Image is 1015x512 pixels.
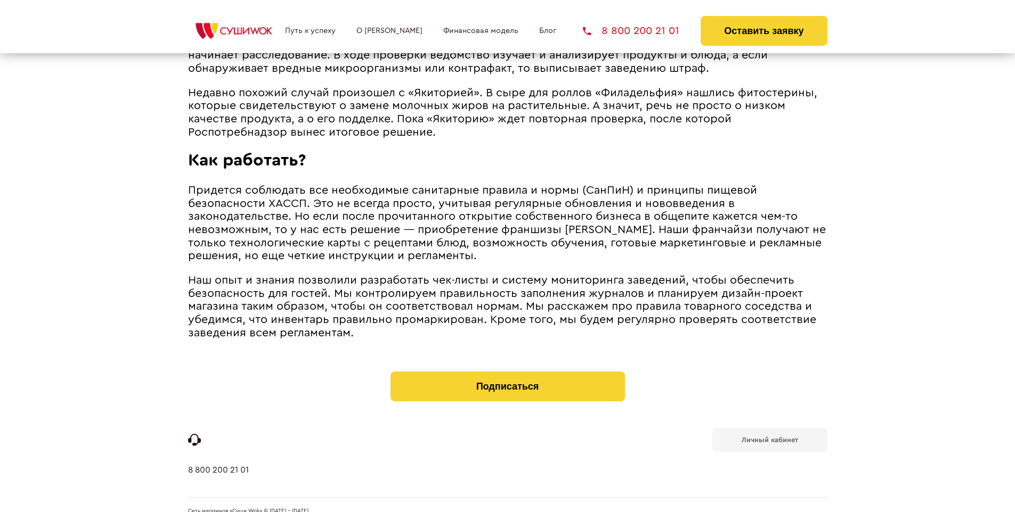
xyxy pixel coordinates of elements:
a: Финансовая модель [443,27,518,35]
a: 8 800 200 21 01 [188,465,249,497]
a: Путь к успеху [285,27,336,35]
b: Личный кабинет [742,436,798,443]
span: 8 800 200 21 01 [602,26,679,36]
a: Блог [539,27,556,35]
a: О [PERSON_NAME] [356,27,423,35]
a: Личный кабинет [712,428,827,452]
button: Подписаться [391,371,625,401]
span: Придется соблюдать все необходимые санитарные правила и нормы (СанПиН) и принципы пищевой безопас... [188,185,826,261]
a: 8 800 200 21 01 [583,26,679,36]
span: Недавно похожий случай произошел с «Якиторией». В сыре для роллов «Филадельфия» нашлись фитостери... [188,87,817,138]
span: Как работать? [188,152,306,169]
button: Оставить заявку [701,16,827,46]
span: Наш опыт и знания позволили разработать чек-листы и систему мониторинга заведений, чтобы обеспечи... [188,275,816,338]
span: Да, такое иногда может случиться. В ситуации, когда [PERSON_NAME] обратился с жалобой, Роспотребн... [188,37,803,74]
